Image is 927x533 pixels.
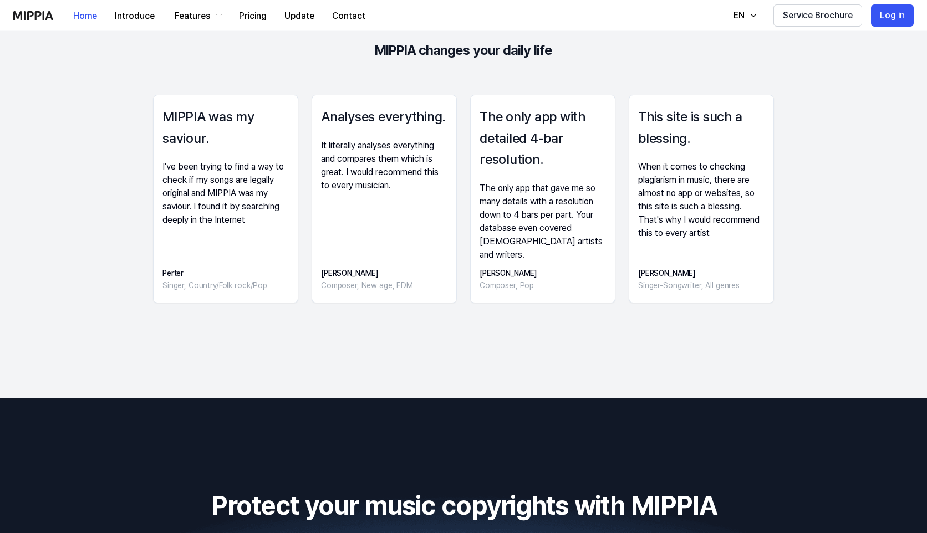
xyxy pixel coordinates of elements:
[480,267,537,279] div: [PERSON_NAME]
[64,5,106,27] button: Home
[323,5,374,27] button: Contact
[480,106,606,170] h3: The only app with detailed 4-bar resolution.
[164,5,230,27] button: Features
[321,106,447,127] h3: Analyses everything.
[162,106,289,149] h3: MIPPIA was my saviour.
[480,279,537,291] div: Composer, Pop
[871,4,914,27] button: Log in
[722,4,765,27] button: EN
[638,267,740,279] div: [PERSON_NAME]
[638,106,765,149] h3: This site is such a blessing.
[731,9,747,22] div: EN
[13,11,53,20] img: logo
[276,1,323,31] a: Update
[172,9,212,23] div: Features
[276,5,323,27] button: Update
[162,267,267,279] div: Perter
[321,279,413,291] div: Composer, New age, EDM
[230,5,276,27] button: Pricing
[321,267,413,279] div: [PERSON_NAME]
[638,279,740,291] div: Singer-Songwriter, All genres
[106,5,164,27] button: Introduce
[162,160,289,227] div: I've been trying to find a way to check if my songs are legally original and MIPPIA was my saviou...
[480,182,606,262] div: The only app that gave me so many details with a resolution down to 4 bars per part. Your databas...
[64,1,106,31] a: Home
[773,4,862,27] button: Service Brochure
[638,160,765,240] div: When it comes to checking plagiarism in music, there are almost no app or websites, so this site ...
[13,487,914,524] h2: Protect your music copyrights with MIPPIA
[375,39,552,61] div: MIPPIA changes your daily life
[321,139,447,192] div: It literally analyses everything and compares them which is great. I would recommend this to ever...
[162,279,267,291] div: Singer, Country/Folk rock/Pop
